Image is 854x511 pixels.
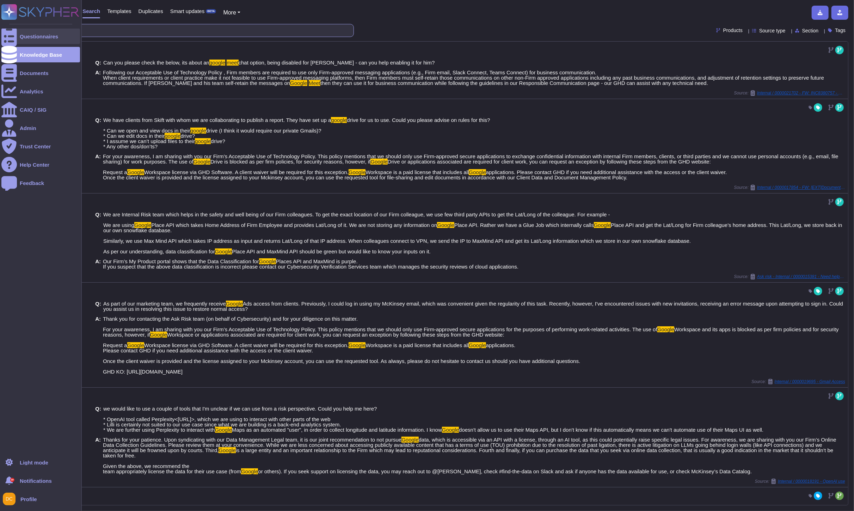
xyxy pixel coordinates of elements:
span: drive? * I assume we can’t upload files to their [103,133,195,144]
mark: Google [219,447,235,453]
span: Drive is blocked as per firm policies, for security reasons, however, if [210,159,370,165]
span: Internal / 0000019695 - Gmail Access [775,380,845,384]
span: chat option, being disabled for [PERSON_NAME] - can you help enabling it for him? [239,60,435,66]
img: user [3,493,16,505]
a: Admin [1,120,80,136]
span: Section [802,28,819,33]
mark: Google [259,258,276,264]
mark: Google [215,248,232,254]
b: A: [95,70,101,86]
b: Q: [95,301,101,312]
span: Profile [20,497,37,502]
div: Help Center [20,162,49,167]
span: data, which is accessible via an API with a license, through an AI tool, as this could potentiall... [103,437,836,453]
span: Drive or applications associated are required for client work, you can request an exception by fo... [103,159,711,175]
span: Workspace or applications associated are required for client work, you can request an exception b... [103,332,504,348]
span: Workspace and its apps is blocked as per firm policies and for security reasons, however, if [103,326,839,338]
b: Q: [95,60,101,65]
span: applications. Please contact GHD if you need additional assistance with the access or the client ... [103,169,727,180]
span: As part of our marketing team, we frequently receive [103,301,226,307]
mark: meet [227,60,238,66]
span: Source: [734,274,845,279]
span: then they can use it for business communication while following the guidelines in our Responsible... [320,80,708,86]
a: Analytics [1,84,80,99]
span: Following our Acceptable Use of Technology Policy , Firm members are required to use only Firm-ap... [103,69,824,86]
b: A: [95,154,101,180]
span: More [223,10,236,16]
span: Duplicates [139,8,163,14]
mark: Google [241,468,258,474]
div: Analytics [20,89,43,94]
mark: Google [349,169,365,175]
span: Can you please check the below, its about an [103,60,209,66]
span: Our Firm’s My Product portal shows that the Data Classification for [103,258,259,264]
span: We are Internal Risk team which helps in the safety and well being of our Firm colleagues. To get... [103,211,610,228]
span: Source: [755,479,845,484]
mark: Google [290,80,307,86]
button: More [223,8,240,17]
a: Documents [1,65,80,81]
span: Place API and get the Lat/Long for Firm colleague’s home address. This Lat/Long, we store back in... [103,222,842,254]
span: Places API and MaxMind is purple. If you suspect that the above data classification is incorrect ... [103,258,518,270]
div: CAIQ / SIG [20,107,47,112]
div: Trust Center [20,144,51,149]
div: Knowledge Base [20,52,62,57]
mark: google [190,128,206,134]
b: A: [95,316,101,374]
mark: Meet [309,80,320,86]
mark: Google [134,222,151,228]
mark: Google [469,169,486,175]
div: 9+ [10,478,14,482]
span: drive (I think it would require our private Gmails)? * Can we edit docs in their [103,128,321,139]
div: Documents [20,70,49,76]
span: Place API which takes Home Address of Firm Employee and provides Lat/Long of it. We are not stori... [151,222,437,228]
b: A: [95,437,101,474]
mark: Google [657,326,674,332]
span: Source: [734,90,845,96]
span: doesn't allow us to use their Maps API, but I don't know if this automatically means we can't aut... [459,427,763,433]
span: drive? * Any other dos/don’ts? [103,138,225,149]
mark: google [195,138,211,144]
mark: google [331,117,347,123]
div: BETA [206,9,216,13]
mark: Google [127,342,144,348]
span: For your awareness, I am sharing with you our Firm’s Acceptable Use of Technology Policy. This po... [103,153,838,165]
mark: Google [442,427,459,433]
a: Help Center [1,157,80,172]
b: Q: [95,117,101,149]
a: CAIQ / SIG [1,102,80,117]
b: Q: [95,406,101,432]
span: We have clients from Skift with whom we are collaborating to publish a report. They have set up a [103,117,331,123]
span: Internal / 0000021702 - FW: INC8380757 - Quick ask - google account [757,91,845,95]
mark: google [209,60,225,66]
span: Thank you for contacting the Ask Risk team (on behalf of Cybersecurity) and for your diligence on... [103,316,657,332]
span: Maps as an automated "user", in order to collect longitude and latitude information. I know [232,427,442,433]
div: Questionnaires [20,34,58,39]
span: is a large entity and an important relationship to the Firm which may lead to reputational consid... [103,447,833,474]
button: user [1,491,20,507]
mark: Google [594,222,611,228]
div: Admin [20,125,36,131]
mark: Google [370,159,387,165]
span: Search [82,8,100,14]
span: Workspace is a paid license that includes all [365,169,469,175]
a: Knowledge Base [1,47,80,62]
mark: Google [150,332,167,338]
mark: Google [437,222,454,228]
b: A: [95,259,101,269]
span: we would like to use a couple of tools that I'm unclear if we can use from a risk perspective. Co... [103,406,377,433]
span: Source: [751,379,845,384]
a: Trust Center [1,138,80,154]
span: Place API. Rather we have a Glue Job which internally calls [454,222,594,228]
span: Workspace is a paid license that includes all [365,342,469,348]
span: Products [723,28,743,33]
span: Notifications [20,478,52,484]
mark: Google [469,342,486,348]
span: Workspace license via GHD Software. A client waiver will be required for this exception. [144,169,349,175]
span: Source: [734,185,845,190]
span: Workspace license via GHD Software. A client waiver will be required for this exception. [144,342,349,348]
span: Internal / 0000017854 - FW: [EXT]Document shared with you: "McKinsey/Skift Meeting Minutes_2025" [757,185,845,190]
mark: Google [401,437,418,443]
mark: Google [215,427,232,433]
mark: Google [193,159,210,165]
